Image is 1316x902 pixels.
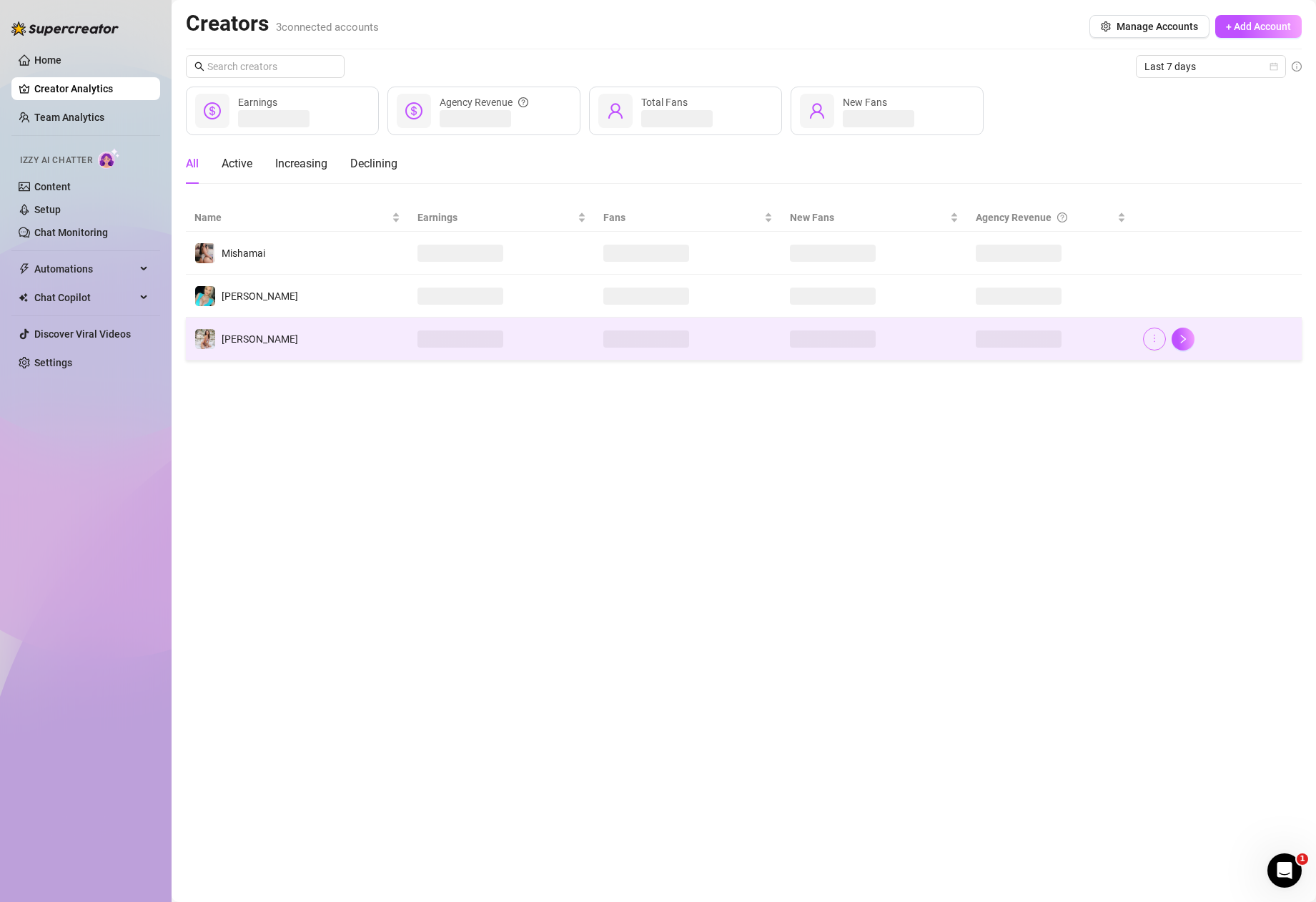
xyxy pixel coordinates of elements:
img: Chat Copilot [19,293,28,303]
img: logo-BBDzfeDw.svg [11,21,119,36]
span: thunderbolt [19,263,30,275]
span: question-circle [518,94,528,110]
a: Content [34,181,71,192]
span: Mishamai [222,247,265,259]
img: AI Chatter [98,148,120,169]
span: question-circle [1057,210,1067,225]
span: Earnings [238,97,277,108]
button: Manage Accounts [1089,15,1209,38]
span: right [1178,334,1188,344]
span: Izzy AI Chatter [20,154,92,167]
a: Setup [34,204,61,215]
a: Creator Analytics [34,77,149,100]
img: Mishamai [195,243,215,263]
span: user [808,102,826,119]
span: dollar-circle [405,102,422,119]
span: user [607,102,624,119]
div: Increasing [275,155,327,172]
span: Last 7 days [1144,56,1277,77]
h2: Creators [186,10,379,37]
span: [PERSON_NAME] [222,290,298,302]
a: Settings [34,357,72,368]
th: Earnings [409,204,595,232]
span: New Fans [790,210,947,225]
div: Active [222,155,252,172]
span: Chat Copilot [34,286,136,309]
img: Veronica [195,329,215,349]
th: New Fans [781,204,967,232]
span: calendar [1270,62,1278,71]
button: + Add Account [1215,15,1302,38]
a: Chat Monitoring [34,227,108,238]
span: New Fans [843,97,887,108]
iframe: Intercom live chat [1267,853,1302,888]
span: Fans [603,210,761,225]
a: Discover Viral Videos [34,328,131,340]
span: Earnings [417,210,575,225]
div: Declining [350,155,397,172]
div: Agency Revenue [440,94,528,110]
span: + Add Account [1226,21,1291,32]
span: 3 connected accounts [276,21,379,34]
button: right [1172,328,1194,350]
span: search [194,62,204,72]
span: Total Fans [641,97,688,108]
span: setting [1101,21,1111,31]
span: Name [194,210,389,225]
div: Agency Revenue [976,210,1114,225]
span: info-circle [1292,62,1302,72]
span: more [1149,333,1159,343]
a: Team Analytics [34,112,104,123]
span: Manage Accounts [1117,21,1198,32]
a: Home [34,54,61,66]
span: 1 [1297,853,1308,865]
div: All [186,155,199,172]
span: [PERSON_NAME] [222,333,298,345]
img: Emily [195,286,215,306]
span: Automations [34,258,136,280]
th: Fans [595,204,781,232]
span: dollar-circle [204,102,221,119]
th: Name [186,204,409,232]
input: Search creators [207,59,325,74]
